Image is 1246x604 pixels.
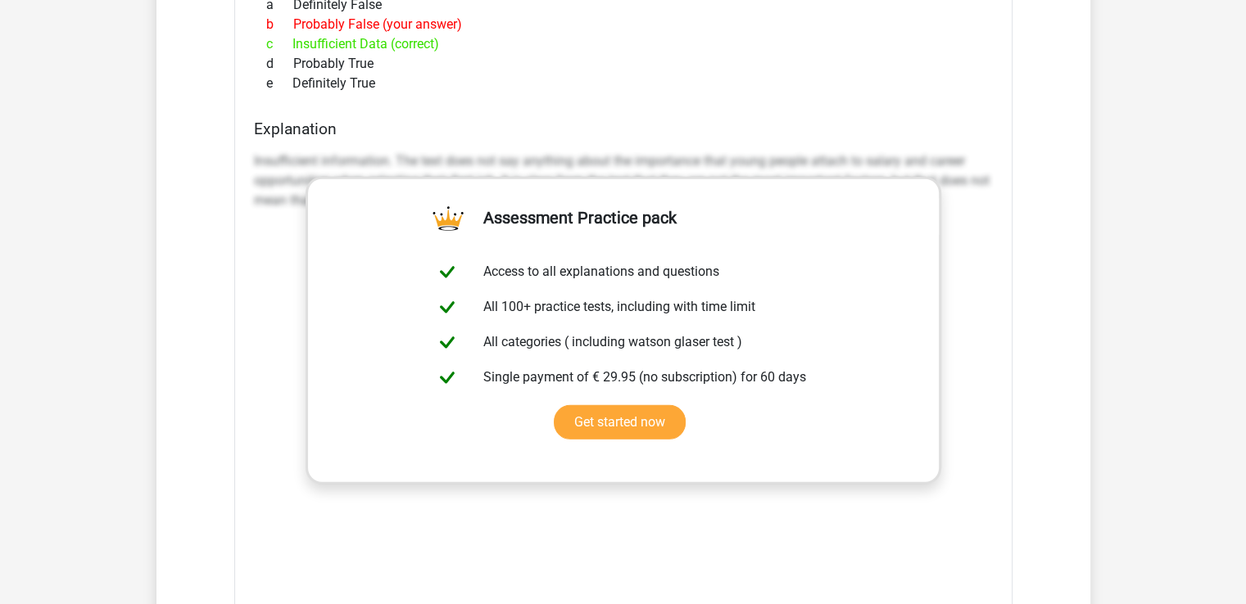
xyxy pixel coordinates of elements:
[254,119,993,138] h4: Explanation
[266,74,292,93] span: e
[266,34,292,54] span: c
[254,151,993,210] p: Insufficient information. The text does not say anything about the importance that young people a...
[254,34,993,54] div: Insufficient Data (correct)
[554,405,686,439] a: Get started now
[254,54,993,74] div: Probably True
[266,15,293,34] span: b
[266,54,293,74] span: d
[254,15,993,34] div: Probably False (your answer)
[254,74,993,93] div: Definitely True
